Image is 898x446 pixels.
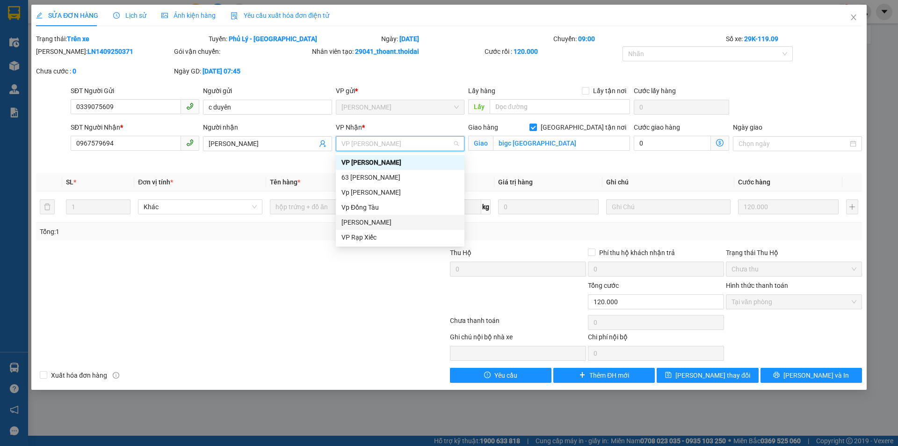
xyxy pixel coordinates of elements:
div: 63 Trần Quang Tặng [336,170,464,185]
span: printer [773,372,780,379]
div: Vp Đồng Tàu [336,200,464,215]
b: [DATE] [399,35,419,43]
div: Người gửi [203,86,332,96]
span: VP Nhận [336,124,362,131]
b: 29K-119.09 [744,35,778,43]
div: SĐT Người Nhận [71,122,199,132]
button: plusThêm ĐH mới [553,368,655,383]
input: Cước lấy hàng [634,100,729,115]
span: Khác [144,200,257,214]
b: 0 [72,67,76,75]
label: Cước giao hàng [634,124,680,131]
div: [PERSON_NAME]: [36,46,172,57]
span: Lịch sử [113,12,146,19]
span: [GEOGRAPHIC_DATA] tận nơi [537,122,630,132]
div: Ghi chú nội bộ nhà xe [450,332,586,346]
input: VD: Bàn, Ghế [270,199,394,214]
span: phone [186,102,194,110]
b: 120.000 [514,48,538,55]
span: plus [579,372,586,379]
span: [PERSON_NAME] thay đổi [675,370,750,380]
button: exclamation-circleYêu cầu [450,368,551,383]
span: Yêu cầu [494,370,517,380]
div: Nhân viên tạo: [312,46,483,57]
span: Giao [468,136,493,151]
span: Lý Nhân [341,100,459,114]
span: VP Nguyễn Quốc Trị [341,137,459,151]
span: Thu Hộ [450,249,471,256]
span: Giá trị hàng [498,178,533,186]
div: Chưa thanh toán [449,315,587,332]
div: SĐT Người Gửi [71,86,199,96]
b: [DATE] 07:45 [203,67,240,75]
span: edit [36,12,43,19]
b: Trên xe [67,35,89,43]
span: phone [186,139,194,146]
span: close [850,14,857,21]
div: VP Nguyễn Quốc Trị [336,155,464,170]
input: Ghi Chú [606,199,731,214]
div: Người nhận [203,122,332,132]
b: Phủ Lý - [GEOGRAPHIC_DATA] [229,35,317,43]
span: Phí thu hộ khách nhận trả [595,248,679,258]
input: Ngày giao [739,139,847,149]
span: Yêu cầu xuất hóa đơn điện tử [231,12,329,19]
input: Dọc đường [490,99,630,114]
span: [PERSON_NAME] và In [783,370,849,380]
th: Ghi chú [602,173,734,191]
div: Trạng thái Thu Hộ [726,248,862,258]
div: Ngày GD: [174,66,310,76]
div: 63 [PERSON_NAME] [341,172,459,183]
input: 0 [738,199,839,214]
b: LN1409250371 [87,48,133,55]
span: Đơn vị tính [138,178,173,186]
div: Cước rồi : [485,46,621,57]
span: kg [481,199,491,214]
div: Lý Nhân [336,215,464,230]
span: clock-circle [113,12,120,19]
span: Lấy [468,99,490,114]
span: Lấy hàng [468,87,495,95]
div: Vp [PERSON_NAME] [341,187,459,197]
span: Ảnh kiện hàng [161,12,216,19]
b: 09:00 [578,35,595,43]
button: printer[PERSON_NAME] và In [760,368,862,383]
span: SL [66,178,73,186]
div: Chuyến: [552,34,725,44]
span: Thêm ĐH mới [589,370,629,380]
span: Xuất hóa đơn hàng [47,370,111,380]
label: Hình thức thanh toán [726,282,788,289]
div: VP Rạp Xiếc [336,230,464,245]
span: dollar-circle [716,139,724,146]
span: Tổng cước [588,282,619,289]
label: Cước lấy hàng [634,87,676,95]
div: Tổng: 1 [40,227,347,237]
span: picture [161,12,168,19]
img: icon [231,12,238,20]
span: user-add [319,140,326,147]
div: Ngày: [380,34,553,44]
div: VP gửi [336,86,464,96]
button: Close [840,5,867,31]
input: 0 [498,199,599,214]
div: Trạng thái: [35,34,208,44]
span: Chưa thu [731,262,856,276]
button: save[PERSON_NAME] thay đổi [657,368,758,383]
div: Gói vận chuyển: [174,46,310,57]
div: [PERSON_NAME] [341,217,459,227]
input: Cước giao hàng [634,136,711,151]
span: save [665,372,672,379]
span: Tại văn phòng [731,295,856,309]
div: VP Rạp Xiếc [341,232,459,242]
input: Giao tận nơi [493,136,630,151]
div: Số xe: [725,34,863,44]
div: Tuyến: [208,34,380,44]
button: delete [40,199,55,214]
label: Ngày giao [733,124,762,131]
b: 29041_thoant.thoidai [355,48,419,55]
span: Tên hàng [270,178,300,186]
button: plus [846,199,858,214]
div: Vp Lê Hoàn [336,185,464,200]
span: info-circle [113,372,119,379]
div: VP [PERSON_NAME] [341,157,459,168]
